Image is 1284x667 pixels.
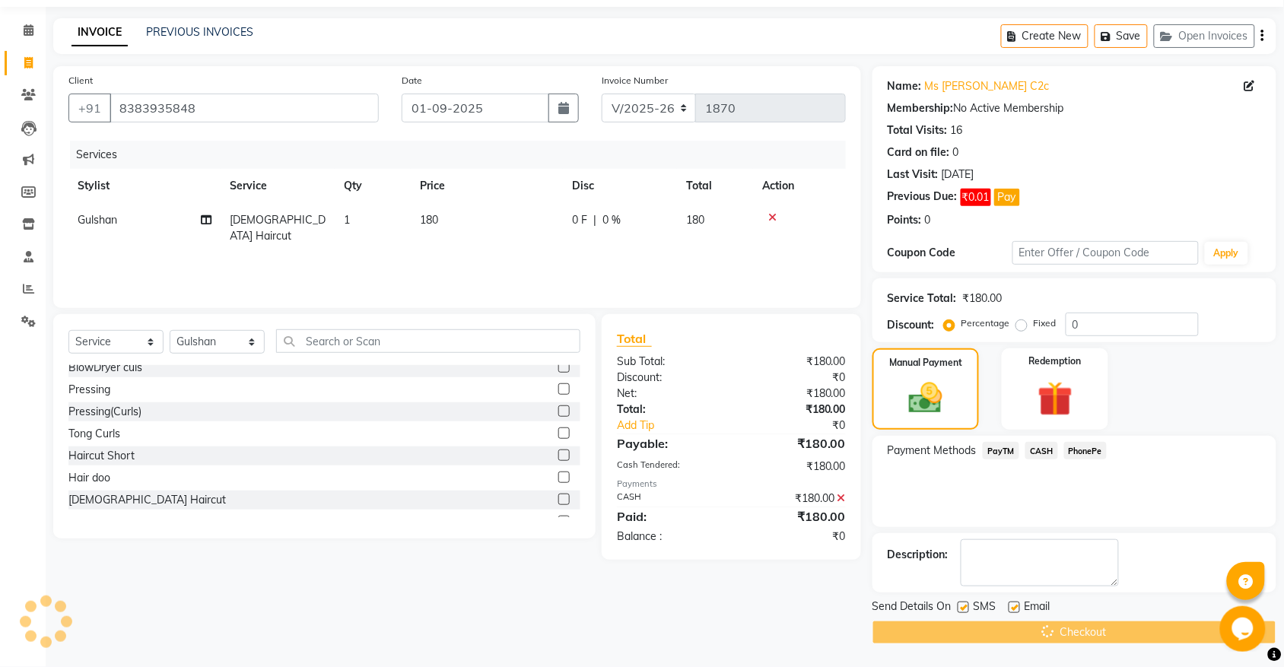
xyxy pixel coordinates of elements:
span: PhonePe [1064,442,1108,459]
th: Price [411,169,563,203]
span: | [593,212,596,228]
span: 180 [420,213,438,227]
a: Ms [PERSON_NAME] C2c [925,78,1050,94]
button: Apply [1205,242,1248,265]
input: Search by Name/Mobile/Email/Code [110,94,379,122]
label: Percentage [961,316,1010,330]
span: Send Details On [872,599,952,618]
div: Paid: [605,507,732,526]
button: Save [1095,24,1148,48]
div: ₹180.00 [731,491,857,507]
input: Enter Offer / Coupon Code [1012,241,1199,265]
input: Search or Scan [276,329,580,353]
div: Total Visits: [888,122,948,138]
th: Service [221,169,335,203]
th: Total [677,169,753,203]
th: Qty [335,169,411,203]
th: Action [753,169,846,203]
div: ₹180.00 [731,354,857,370]
label: Invoice Number [602,74,668,87]
div: Points: [888,212,922,228]
div: Haircut boy [68,514,125,530]
button: Create New [1001,24,1089,48]
span: Email [1025,599,1050,618]
div: ₹180.00 [731,402,857,418]
label: Date [402,74,422,87]
div: Coupon Code [888,245,1012,261]
div: ₹0 [752,418,857,434]
div: Pressing [68,382,110,398]
a: Add Tip [605,418,752,434]
div: CASH [605,491,732,507]
div: BlowDryer culs [68,360,142,376]
div: Hair doo [68,470,110,486]
div: ₹180.00 [731,386,857,402]
span: 0 F [572,212,587,228]
span: CASH [1025,442,1058,459]
button: Open Invoices [1154,24,1255,48]
label: Manual Payment [889,356,962,370]
a: PREVIOUS INVOICES [146,25,253,39]
div: Payments [617,478,846,491]
div: Previous Due: [888,189,958,206]
div: Net: [605,386,732,402]
div: Total: [605,402,732,418]
div: ₹180.00 [963,291,1003,307]
div: ₹180.00 [731,434,857,453]
div: ₹180.00 [731,459,857,475]
div: Card on file: [888,145,950,160]
span: [DEMOGRAPHIC_DATA] Haircut [230,213,326,243]
div: Cash Tendered: [605,459,732,475]
span: PayTM [983,442,1019,459]
img: _gift.svg [1027,377,1084,421]
span: Gulshan [78,213,117,227]
span: Payment Methods [888,443,977,459]
span: 180 [686,213,704,227]
div: Membership: [888,100,954,116]
span: 1 [344,213,350,227]
span: SMS [974,599,996,618]
div: ₹180.00 [731,507,857,526]
button: +91 [68,94,111,122]
div: Services [70,141,857,169]
div: Sub Total: [605,354,732,370]
div: ₹0 [731,370,857,386]
iframe: chat widget [1220,606,1269,652]
a: INVOICE [72,19,128,46]
div: Balance : [605,529,732,545]
div: 0 [953,145,959,160]
div: 0 [925,212,931,228]
div: Name: [888,78,922,94]
button: Pay [994,189,1020,206]
th: Stylist [68,169,221,203]
img: _cash.svg [898,379,953,418]
div: Last Visit: [888,167,939,183]
span: 0 % [602,212,621,228]
div: Discount: [605,370,732,386]
div: Haircut Short [68,448,135,464]
div: No Active Membership [888,100,1261,116]
label: Redemption [1029,354,1082,368]
span: ₹0.01 [961,189,991,206]
div: Service Total: [888,291,957,307]
div: Tong Curls [68,426,120,442]
div: ₹0 [731,529,857,545]
label: Fixed [1034,316,1057,330]
div: Discount: [888,317,935,333]
span: Total [617,331,652,347]
div: [DEMOGRAPHIC_DATA] Haircut [68,492,226,508]
div: Pressing(Curls) [68,404,141,420]
th: Disc [563,169,677,203]
label: Client [68,74,93,87]
div: [DATE] [942,167,974,183]
div: 16 [951,122,963,138]
div: Payable: [605,434,732,453]
div: Description: [888,547,949,563]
